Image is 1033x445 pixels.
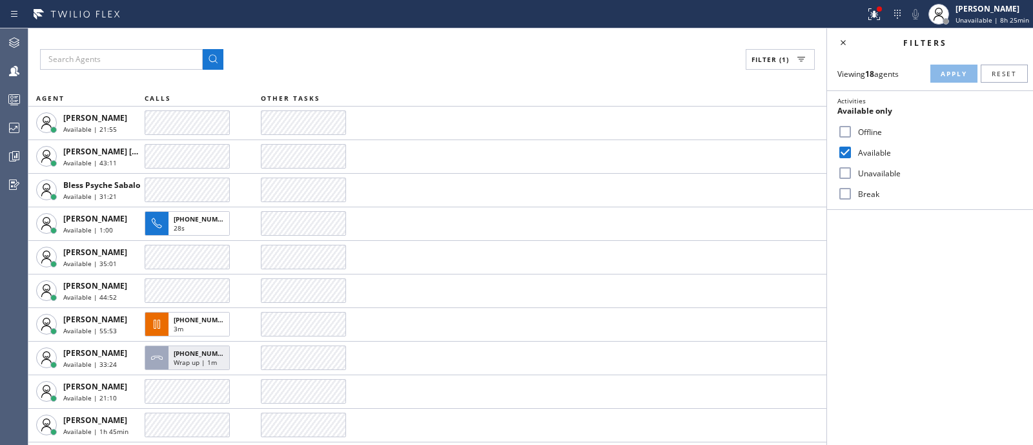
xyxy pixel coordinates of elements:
span: Reset [992,69,1017,78]
button: Filter (1) [746,49,815,70]
span: Available | 1:00 [63,225,113,234]
button: Apply [930,65,977,83]
input: Search Agents [40,49,203,70]
span: Available | 44:52 [63,293,117,302]
button: [PHONE_NUMBER]Wrap up | 1m [145,342,234,374]
span: Unavailable | 8h 25min [956,16,1029,25]
span: Wrap up | 1m [174,358,217,367]
button: Reset [981,65,1028,83]
span: [PERSON_NAME] [63,213,127,224]
span: [PHONE_NUMBER] [174,349,232,358]
span: [PERSON_NAME] [63,247,127,258]
label: Offline [853,127,1023,138]
span: [PERSON_NAME] [PERSON_NAME] [63,146,193,157]
span: Available | 21:55 [63,125,117,134]
span: [PERSON_NAME] [63,314,127,325]
button: [PHONE_NUMBER]28s [145,207,234,240]
span: Available | 21:10 [63,393,117,402]
span: Viewing agents [837,68,899,79]
button: [PHONE_NUMBER]3m [145,308,234,340]
span: 3m [174,324,183,333]
div: [PERSON_NAME] [956,3,1029,14]
span: Available | 43:11 [63,158,117,167]
span: Available | 33:24 [63,360,117,369]
span: Available | 31:21 [63,192,117,201]
span: AGENT [36,94,65,103]
span: Filter (1) [752,55,789,64]
div: Activities [837,96,1023,105]
span: CALLS [145,94,171,103]
button: Mute [906,5,925,23]
span: [PHONE_NUMBER] [174,315,232,324]
span: [PERSON_NAME] [63,347,127,358]
span: [PERSON_NAME] [63,415,127,426]
span: OTHER TASKS [261,94,320,103]
span: [PERSON_NAME] [63,381,127,392]
span: Available | 55:53 [63,326,117,335]
label: Unavailable [853,168,1023,179]
label: Break [853,189,1023,200]
span: Filters [903,37,947,48]
span: Available | 1h 45min [63,427,128,436]
span: [PHONE_NUMBER] [174,214,232,223]
label: Available [853,147,1023,158]
span: Bless Psyche Sabalo [63,180,140,191]
span: Apply [941,69,967,78]
span: [PERSON_NAME] [63,112,127,123]
strong: 18 [865,68,874,79]
span: 28s [174,223,185,233]
span: Available | 35:01 [63,259,117,268]
span: [PERSON_NAME] [63,280,127,291]
span: Available only [837,105,892,116]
